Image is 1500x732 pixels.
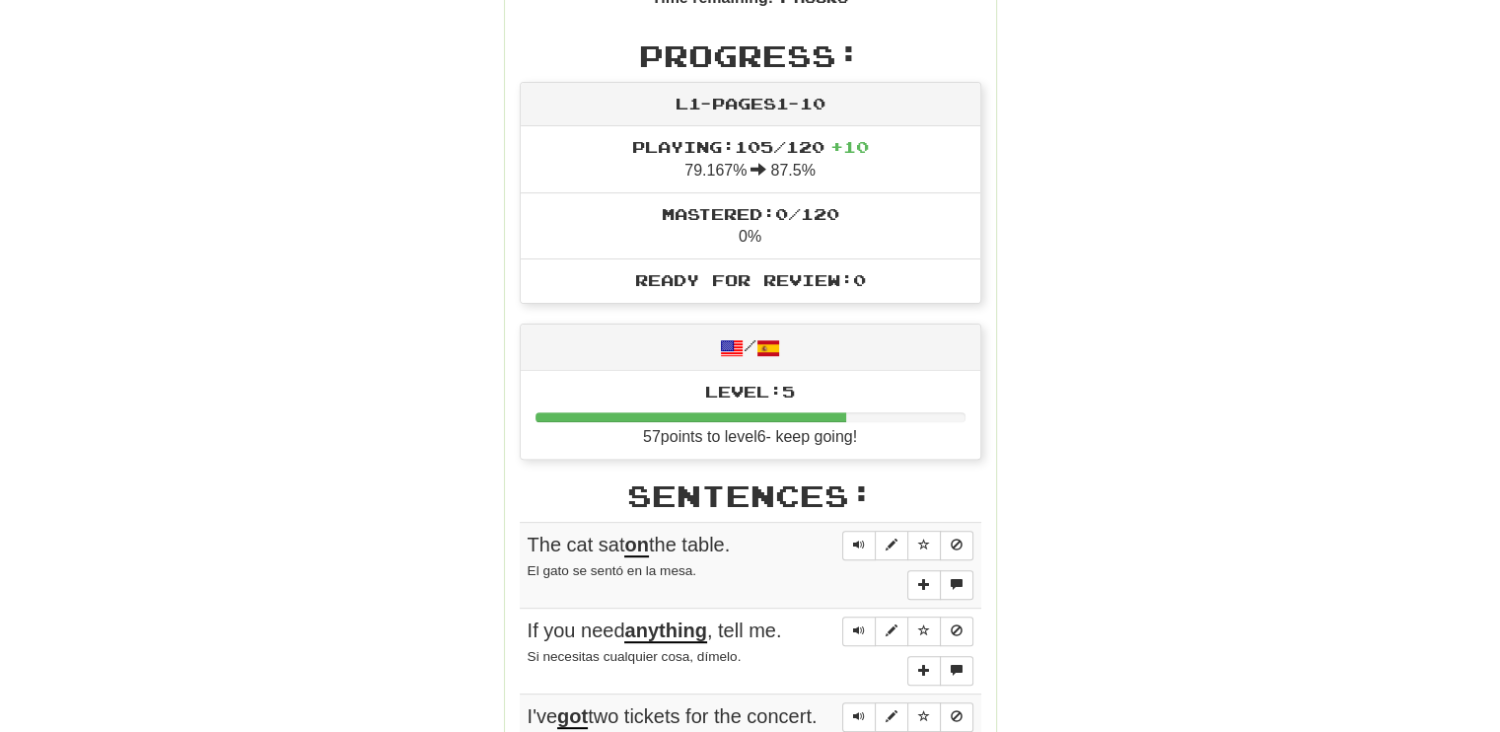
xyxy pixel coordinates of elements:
[907,570,973,600] div: More sentence controls
[940,702,973,732] button: Toggle ignore
[662,204,839,223] span: Mastered: 0 / 120
[521,371,980,459] li: 57 points to level 6 - keep going!
[875,702,908,732] button: Edit sentence
[940,617,973,646] button: Toggle ignore
[830,137,869,156] span: + 10
[624,534,648,557] u: on
[907,702,941,732] button: Toggle favorite
[520,479,981,512] h2: Sentences:
[632,137,869,156] span: Playing: 105 / 120
[528,563,697,578] small: El gato se sentó en la mesa.
[557,705,588,729] u: got
[842,531,876,560] button: Play sentence audio
[521,83,980,126] div: L1-Pages1-10
[521,126,980,193] li: 79.167% 87.5%
[842,617,876,646] button: Play sentence audio
[624,620,706,643] u: anything
[842,702,973,732] div: Sentence controls
[842,617,973,646] div: Sentence controls
[907,656,973,686] div: More sentence controls
[842,531,973,560] div: Sentence controls
[875,531,908,560] button: Edit sentence
[635,270,866,289] span: Ready for Review: 0
[521,192,980,260] li: 0%
[842,702,876,732] button: Play sentence audio
[907,531,941,560] button: Toggle favorite
[528,534,731,557] span: The cat sat the table.
[705,382,795,401] span: Level: 5
[875,617,908,646] button: Edit sentence
[940,531,973,560] button: Toggle ignore
[528,620,782,643] span: If you need , tell me.
[907,617,941,646] button: Toggle favorite
[528,649,742,664] small: Si necesitas cualquier cosa, dímelo.
[907,570,941,600] button: Add sentence to collection
[907,656,941,686] button: Add sentence to collection
[528,705,818,729] span: I've two tickets for the concert.
[521,325,980,371] div: /
[520,39,981,72] h2: Progress:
